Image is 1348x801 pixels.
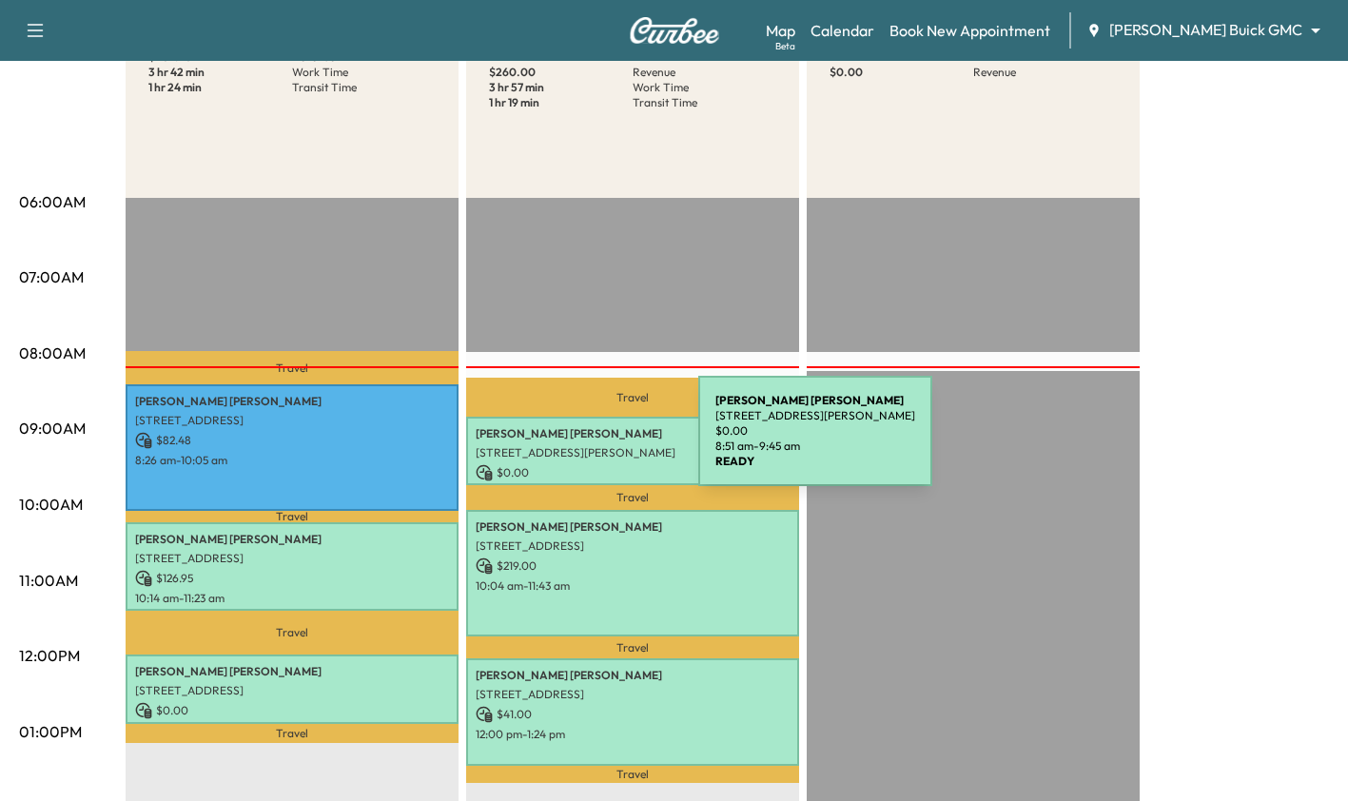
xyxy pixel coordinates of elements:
[19,417,86,440] p: 09:00AM
[135,432,449,449] p: $ 82.48
[126,611,459,654] p: Travel
[775,39,795,53] div: Beta
[126,511,459,522] p: Travel
[476,727,790,742] p: 12:00 pm - 1:24 pm
[19,569,78,592] p: 11:00AM
[135,591,449,606] p: 10:14 am - 11:23 am
[715,454,754,468] b: READY
[830,65,973,80] p: $ 0.00
[148,80,292,95] p: 1 hr 24 min
[489,95,633,110] p: 1 hr 19 min
[466,485,799,510] p: Travel
[476,557,790,575] p: $ 219.00
[466,766,799,782] p: Travel
[476,687,790,702] p: [STREET_ADDRESS]
[811,19,874,42] a: Calendar
[126,351,459,384] p: Travel
[489,80,633,95] p: 3 hr 57 min
[135,551,449,566] p: [STREET_ADDRESS]
[633,95,776,110] p: Transit Time
[476,538,790,554] p: [STREET_ADDRESS]
[766,19,795,42] a: MapBeta
[19,644,80,667] p: 12:00PM
[476,706,790,723] p: $ 41.00
[476,578,790,594] p: 10:04 am - 11:43 am
[476,668,790,683] p: [PERSON_NAME] [PERSON_NAME]
[633,80,776,95] p: Work Time
[135,702,449,719] p: $ 0.00
[135,453,449,468] p: 8:26 am - 10:05 am
[476,464,790,481] p: $ 0.00
[135,532,449,547] p: [PERSON_NAME] [PERSON_NAME]
[629,17,720,44] img: Curbee Logo
[19,265,84,288] p: 07:00AM
[466,636,799,658] p: Travel
[19,190,86,213] p: 06:00AM
[148,65,292,80] p: 3 hr 42 min
[19,342,86,364] p: 08:00AM
[476,445,790,460] p: [STREET_ADDRESS][PERSON_NAME]
[973,65,1117,80] p: Revenue
[633,65,776,80] p: Revenue
[135,394,449,409] p: [PERSON_NAME] [PERSON_NAME]
[19,720,82,743] p: 01:00PM
[715,393,904,407] b: [PERSON_NAME] [PERSON_NAME]
[715,439,915,454] p: 8:51 am - 9:45 am
[135,683,449,698] p: [STREET_ADDRESS]
[715,408,915,423] p: [STREET_ADDRESS][PERSON_NAME]
[135,413,449,428] p: [STREET_ADDRESS]
[466,378,799,416] p: Travel
[489,65,633,80] p: $ 260.00
[135,664,449,679] p: [PERSON_NAME] [PERSON_NAME]
[135,570,449,587] p: $ 126.95
[126,724,459,743] p: Travel
[292,80,436,95] p: Transit Time
[1109,19,1302,41] span: [PERSON_NAME] Buick GMC
[476,519,790,535] p: [PERSON_NAME] [PERSON_NAME]
[19,493,83,516] p: 10:00AM
[292,65,436,80] p: Work Time
[476,426,790,441] p: [PERSON_NAME] [PERSON_NAME]
[889,19,1050,42] a: Book New Appointment
[715,423,915,439] p: $ 0.00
